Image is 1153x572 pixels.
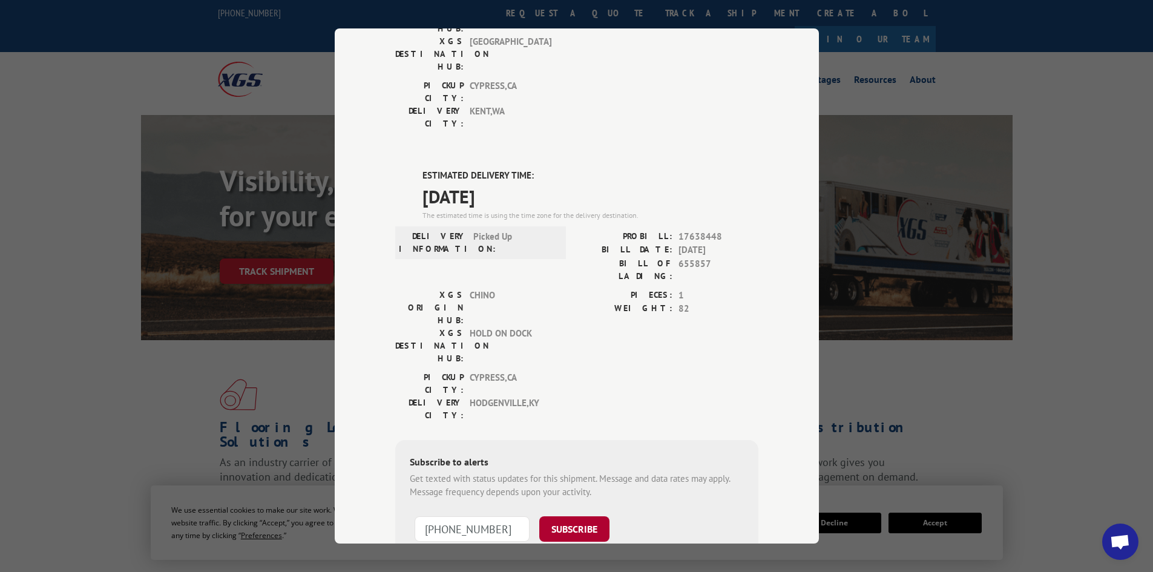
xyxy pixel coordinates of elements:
span: 17638448 [678,230,758,244]
span: 655857 [678,257,758,283]
label: DELIVERY INFORMATION: [399,230,467,255]
label: DELIVERY CITY: [395,105,464,130]
label: XGS DESTINATION HUB: [395,327,464,365]
input: Phone Number [415,516,530,542]
span: [DATE] [422,183,758,210]
div: Open chat [1102,524,1138,560]
span: [GEOGRAPHIC_DATA] [470,35,551,73]
span: 1 [678,289,758,303]
label: PICKUP CITY: [395,371,464,396]
label: WEIGHT: [577,302,672,316]
div: Get texted with status updates for this shipment. Message and data rates may apply. Message frequ... [410,472,744,499]
span: HODGENVILLE , KY [470,396,551,422]
button: SUBSCRIBE [539,516,609,542]
label: XGS DESTINATION HUB: [395,35,464,73]
label: PIECES: [577,289,672,303]
span: CYPRESS , CA [470,371,551,396]
div: Subscribe to alerts [410,455,744,472]
label: DELIVERY CITY: [395,396,464,422]
label: XGS ORIGIN HUB: [395,289,464,327]
span: 82 [678,302,758,316]
label: ESTIMATED DELIVERY TIME: [422,169,758,183]
span: CYPRESS , CA [470,79,551,105]
label: PROBILL: [577,230,672,244]
span: [DATE] [678,243,758,257]
label: PICKUP CITY: [395,79,464,105]
label: BILL OF LADING: [577,257,672,283]
span: CHINO [470,289,551,327]
div: The estimated time is using the time zone for the delivery destination. [422,210,758,221]
span: Picked Up [473,230,555,255]
label: BILL DATE: [577,243,672,257]
span: KENT , WA [470,105,551,130]
span: HOLD ON DOCK [470,327,551,365]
